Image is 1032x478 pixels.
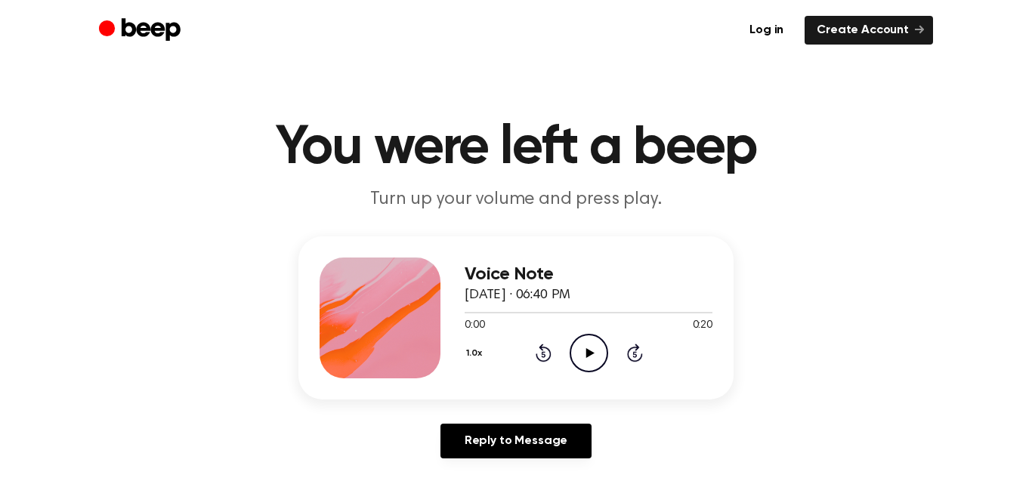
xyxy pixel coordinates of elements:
h3: Voice Note [465,264,712,285]
h1: You were left a beep [129,121,903,175]
span: 0:20 [693,318,712,334]
a: Log in [737,16,796,45]
a: Beep [99,16,184,45]
span: 0:00 [465,318,484,334]
a: Create Account [805,16,933,45]
span: [DATE] · 06:40 PM [465,288,570,302]
button: 1.0x [465,341,488,366]
p: Turn up your volume and press play. [226,187,806,212]
a: Reply to Message [440,424,592,458]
